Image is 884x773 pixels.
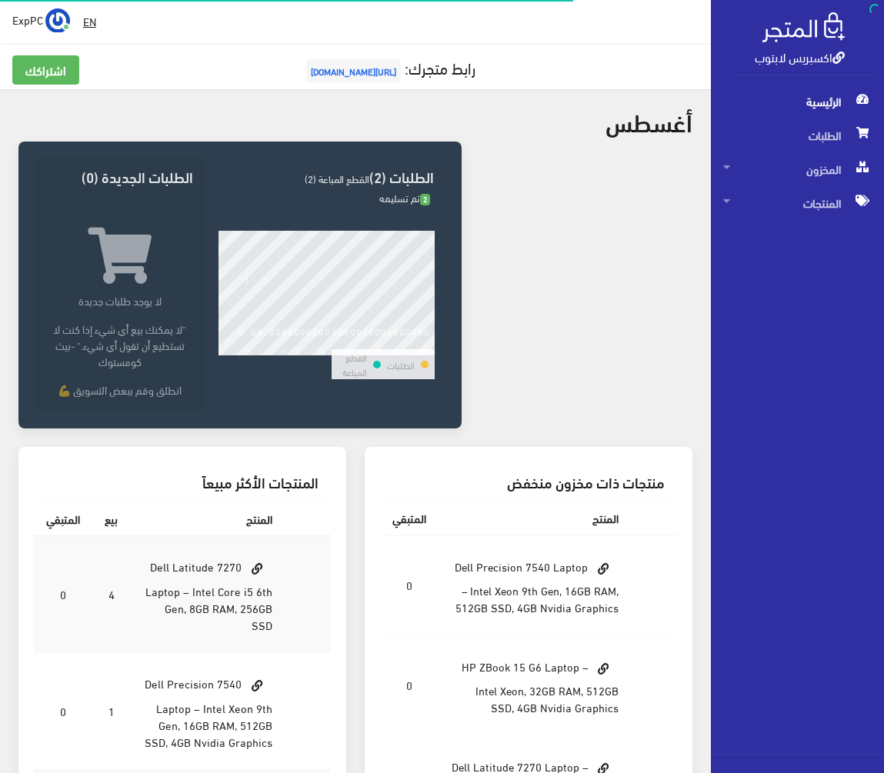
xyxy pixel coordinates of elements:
[380,635,439,735] td: 0
[380,535,439,636] td: 0
[12,55,79,85] a: اشتراكك
[34,652,92,769] td: 0
[282,345,287,355] div: 8
[46,382,193,398] p: انطلق وقم ببعض التسويق 💪
[302,53,475,82] a: رابط متجرك:[URL][DOMAIN_NAME]
[420,194,430,205] span: 2
[46,475,319,489] h3: المنتجات الأكثر مبيعاً
[34,535,92,653] td: 0
[380,501,439,535] th: المتبقي
[46,321,193,369] p: "لا يمكنك بيع أي شيء إذا كنت لا تستطيع أن تقول أي شيء." -بيث كومستوك
[762,12,845,42] img: .
[77,8,102,35] a: EN
[711,85,884,118] a: الرئيسية
[723,118,872,152] span: الطلبات
[723,186,872,220] span: المنتجات
[45,8,70,33] img: ...
[329,345,340,355] div: 16
[439,635,631,735] td: HP ZBook 15 G6 Laptop – Intel Xeon, 32GB RAM, 512GB SSD, 4GB Nvidia Graphics
[605,108,692,135] h2: أغسطس
[379,188,430,207] span: تم تسليمه
[12,8,70,32] a: ... ExpPC
[92,652,130,769] td: 1
[130,535,285,653] td: Dell Latitude 7270 Laptop – Intel Core i5 6th Gen, 8GB RAM, 256GB SSD
[386,349,415,379] td: الطلبات
[46,169,193,184] h3: الطلبات الجديدة (0)
[245,345,250,355] div: 2
[439,535,631,636] td: Dell Precision 7540 Laptop – Intel Xeon 9th Gen, 16GB RAM, 512GB SSD, 4GB Nvidia Graphics
[46,292,193,308] p: لا يوجد طلبات جديدة
[257,345,262,355] div: 4
[711,186,884,220] a: المنتجات
[92,535,130,653] td: 4
[723,152,872,186] span: المخزون
[439,501,631,535] th: المنتج
[755,45,845,68] a: اكسبريس لابتوب
[292,345,302,355] div: 10
[711,152,884,186] a: المخزون
[12,10,43,29] span: ExpPC
[304,345,315,355] div: 12
[332,349,369,379] td: القطع المباعة
[83,12,96,31] u: EN
[392,475,665,489] h3: منتجات ذات مخزون منخفض
[723,85,872,118] span: الرئيسية
[218,169,435,184] h3: الطلبات (2)
[316,345,327,355] div: 14
[130,501,285,535] th: المنتج
[92,501,130,535] th: بيع
[130,652,285,769] td: Dell Precision 7540 Laptop – Intel Xeon 9th Gen, 16GB RAM, 512GB SSD, 4GB Nvidia Graphics
[711,118,884,152] a: الطلبات
[34,501,92,535] th: المتبقي
[269,345,275,355] div: 6
[305,169,369,188] span: القطع المباعة (2)
[306,59,401,82] span: [URL][DOMAIN_NAME]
